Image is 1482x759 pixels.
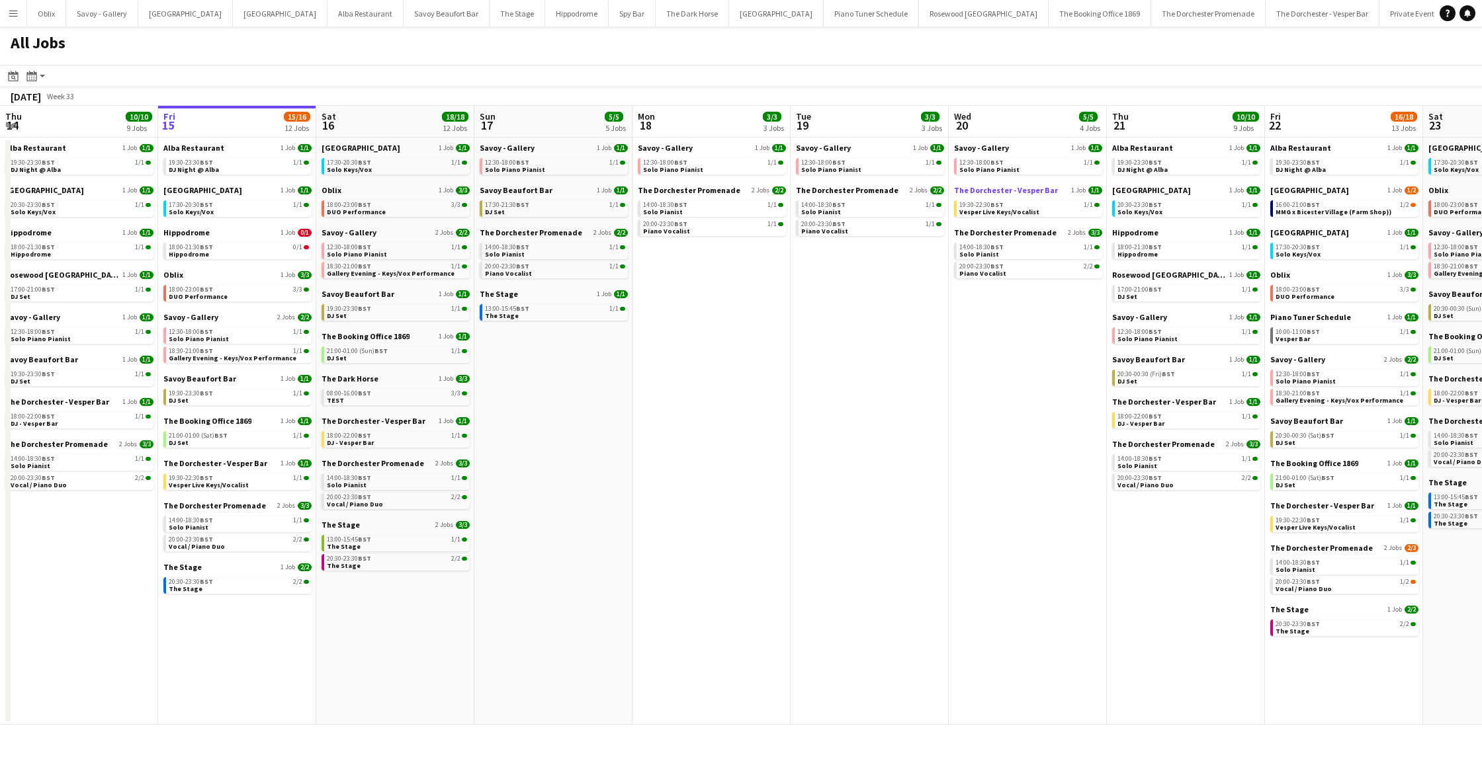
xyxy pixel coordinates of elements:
[824,1,919,26] button: Piano Tuner Schedule
[1049,1,1151,26] button: The Booking Office 1869
[298,186,312,194] span: 1/1
[485,165,545,174] span: Solo Piano Pianist
[327,200,467,216] a: 18:00-23:00BST3/3DUO Performance
[1276,250,1321,259] span: Solo Keys/Vox
[959,200,1100,216] a: 19:30-22:30BST1/1Vesper Live Keys/Vocalist
[954,143,1102,185] div: Savoy - Gallery1 Job1/112:30-18:00BST1/1Solo Piano Pianist
[480,185,552,195] span: Savoy Beaufort Bar
[959,262,1100,277] a: 20:00-23:30BST2/2Piano Vocalist
[327,159,371,166] span: 17:30-20:30
[298,229,312,237] span: 0/1
[327,208,386,216] span: DUO Performance
[1270,227,1349,237] span: Goring Hotel
[1246,144,1260,152] span: 1/1
[322,143,470,185] div: [GEOGRAPHIC_DATA]1 Job1/117:30-20:30BST1/1Solo Keys/Vox
[954,227,1102,237] a: The Dorchester Promenade2 Jobs3/3
[11,243,151,258] a: 18:00-21:30BST1/1Hippodrome
[163,143,312,153] a: Alba Restaurant1 Job1/1
[609,202,619,208] span: 1/1
[451,159,460,166] span: 1/1
[926,221,935,227] span: 1/1
[322,185,470,195] a: Oblix1 Job3/3
[1242,244,1251,251] span: 1/1
[327,250,387,259] span: Solo Piano Pianist
[516,158,529,167] span: BST
[1379,1,1449,26] button: Private Events
[767,202,777,208] span: 1/1
[516,262,529,270] span: BST
[990,243,1004,251] span: BST
[930,186,944,194] span: 2/2
[66,1,138,26] button: Savoy - Gallery
[609,244,619,251] span: 1/1
[1084,159,1093,166] span: 1/1
[5,143,153,185] div: Alba Restaurant1 Job1/119:30-23:30BST1/1DJ Night @ Alba
[1112,227,1260,237] a: Hippodrome1 Job1/1
[959,165,1020,174] span: Solo Piano Pianist
[435,229,453,237] span: 2 Jobs
[959,208,1039,216] span: Vesper Live Keys/Vocalist
[959,202,1004,208] span: 19:30-22:30
[322,185,470,227] div: Oblix1 Job3/318:00-23:00BST3/3DUO Performance
[163,185,242,195] span: Goring Hotel
[5,227,153,270] div: Hippodrome1 Job1/118:00-21:30BST1/1Hippodrome
[485,244,529,251] span: 14:00-18:30
[169,250,209,259] span: Hippodrome
[42,200,55,209] span: BST
[926,202,935,208] span: 1/1
[796,185,944,195] a: The Dorchester Promenade2 Jobs2/2
[796,185,898,195] span: The Dorchester Promenade
[954,143,1102,153] a: Savoy - Gallery1 Job1/1
[643,202,687,208] span: 14:00-18:30
[298,144,312,152] span: 1/1
[638,185,786,195] a: The Dorchester Promenade2 Jobs2/2
[140,186,153,194] span: 1/1
[1270,227,1418,270] div: [GEOGRAPHIC_DATA]1 Job1/117:30-20:30BST1/1Solo Keys/Vox
[322,227,376,237] span: Savoy - Gallery
[1112,143,1260,185] div: Alba Restaurant1 Job1/119:30-23:30BST1/1DJ Night @ Alba
[772,186,786,194] span: 2/2
[163,143,312,185] div: Alba Restaurant1 Job1/119:30-23:30BST1/1DJ Night @ Alba
[1088,186,1102,194] span: 1/1
[910,186,928,194] span: 2 Jobs
[480,143,628,153] a: Savoy - Gallery1 Job1/1
[1229,144,1244,152] span: 1 Job
[163,227,312,270] div: Hippodrome1 Job0/118:00-21:30BST0/1Hippodrome
[954,185,1058,195] span: The Dorchester - Vesper Bar
[358,243,371,251] span: BST
[456,144,470,152] span: 1/1
[796,143,944,185] div: Savoy - Gallery1 Job1/112:30-18:00BST1/1Solo Piano Pianist
[1112,185,1260,227] div: [GEOGRAPHIC_DATA]1 Job1/120:30-23:30BST1/1Solo Keys/Vox
[1276,202,1320,208] span: 16:00-21:00
[1088,229,1102,237] span: 3/3
[281,144,295,152] span: 1 Job
[42,243,55,251] span: BST
[327,1,404,26] button: Alba Restaurant
[1400,244,1409,251] span: 1/1
[609,1,656,26] button: Spy Bar
[959,250,999,259] span: Solo Pianist
[801,158,941,173] a: 12:30-18:00BST1/1Solo Piano Pianist
[597,186,611,194] span: 1 Job
[135,244,144,251] span: 1/1
[439,144,453,152] span: 1 Job
[322,227,470,289] div: Savoy - Gallery2 Jobs2/212:30-18:00BST1/1Solo Piano Pianist18:30-21:00BST1/1Gallery Evening - Key...
[293,159,302,166] span: 1/1
[801,159,846,166] span: 12:30-18:00
[163,185,312,195] a: [GEOGRAPHIC_DATA]1 Job1/1
[480,185,628,195] a: Savoy Beaufort Bar1 Job1/1
[1117,244,1162,251] span: 18:00-21:30
[990,200,1004,209] span: BST
[1387,229,1402,237] span: 1 Job
[1112,227,1158,237] span: Hippodrome
[1229,186,1244,194] span: 1 Job
[959,243,1100,258] a: 14:00-18:30BST1/1Solo Pianist
[451,244,460,251] span: 1/1
[801,202,846,208] span: 14:00-18:30
[1270,185,1418,227] div: [GEOGRAPHIC_DATA]1 Job1/216:00-21:00BST1/2MMG x Bicester Village (Farm Shop))
[233,1,327,26] button: [GEOGRAPHIC_DATA]
[163,185,312,227] div: [GEOGRAPHIC_DATA]1 Job1/117:30-20:30BST1/1Solo Keys/Vox
[485,208,505,216] span: DJ Set
[480,227,628,237] a: The Dorchester Promenade2 Jobs2/2
[5,227,153,237] a: Hippodrome1 Job1/1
